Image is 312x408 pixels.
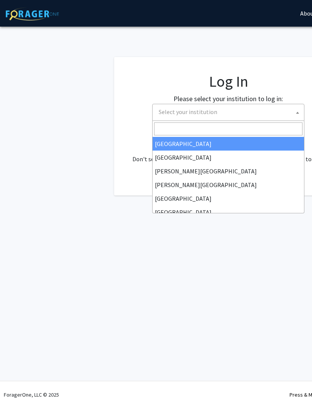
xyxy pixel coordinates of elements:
div: ForagerOne, LLC © 2025 [4,381,59,408]
li: [PERSON_NAME][GEOGRAPHIC_DATA] [153,164,304,178]
label: Please select your institution to log in: [174,94,283,104]
li: [GEOGRAPHIC_DATA] [153,205,304,219]
span: Select your institution [156,104,304,120]
li: [GEOGRAPHIC_DATA] [153,151,304,164]
img: ForagerOne Logo [6,7,59,21]
input: Search [154,122,302,135]
li: [GEOGRAPHIC_DATA] [153,192,304,205]
span: Select your institution [159,108,217,116]
li: [GEOGRAPHIC_DATA] [153,137,304,151]
span: Select your institution [152,104,304,121]
li: [PERSON_NAME][GEOGRAPHIC_DATA] [153,178,304,192]
iframe: Chat [6,374,32,402]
